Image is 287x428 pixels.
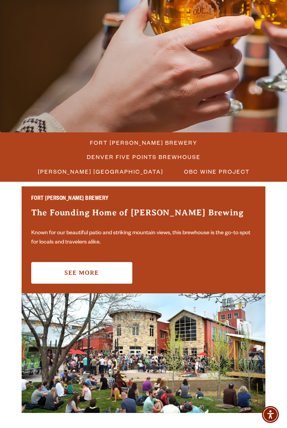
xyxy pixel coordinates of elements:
[22,293,265,413] img: Fort Collins Brewery & Taproom'
[82,151,204,162] a: Denver Five Points Brewhouse
[262,406,279,423] div: Accessibility Menu
[31,196,256,203] h2: Fort [PERSON_NAME] Brewery
[31,207,256,226] h3: The Founding Home of [PERSON_NAME] Brewing
[31,229,256,247] p: Known for our beautiful patio and striking mountain views, this brewhouse is the go-to spot for l...
[33,166,167,177] a: [PERSON_NAME] [GEOGRAPHIC_DATA]
[31,262,132,284] a: See More
[85,137,201,148] a: Fort [PERSON_NAME] Brewery
[87,151,201,162] span: Denver Five Points Brewhouse
[184,166,250,177] span: OBC Wine Project
[90,137,198,148] span: Fort [PERSON_NAME] Brewery
[38,166,163,177] span: [PERSON_NAME] [GEOGRAPHIC_DATA]
[179,166,253,177] a: OBC Wine Project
